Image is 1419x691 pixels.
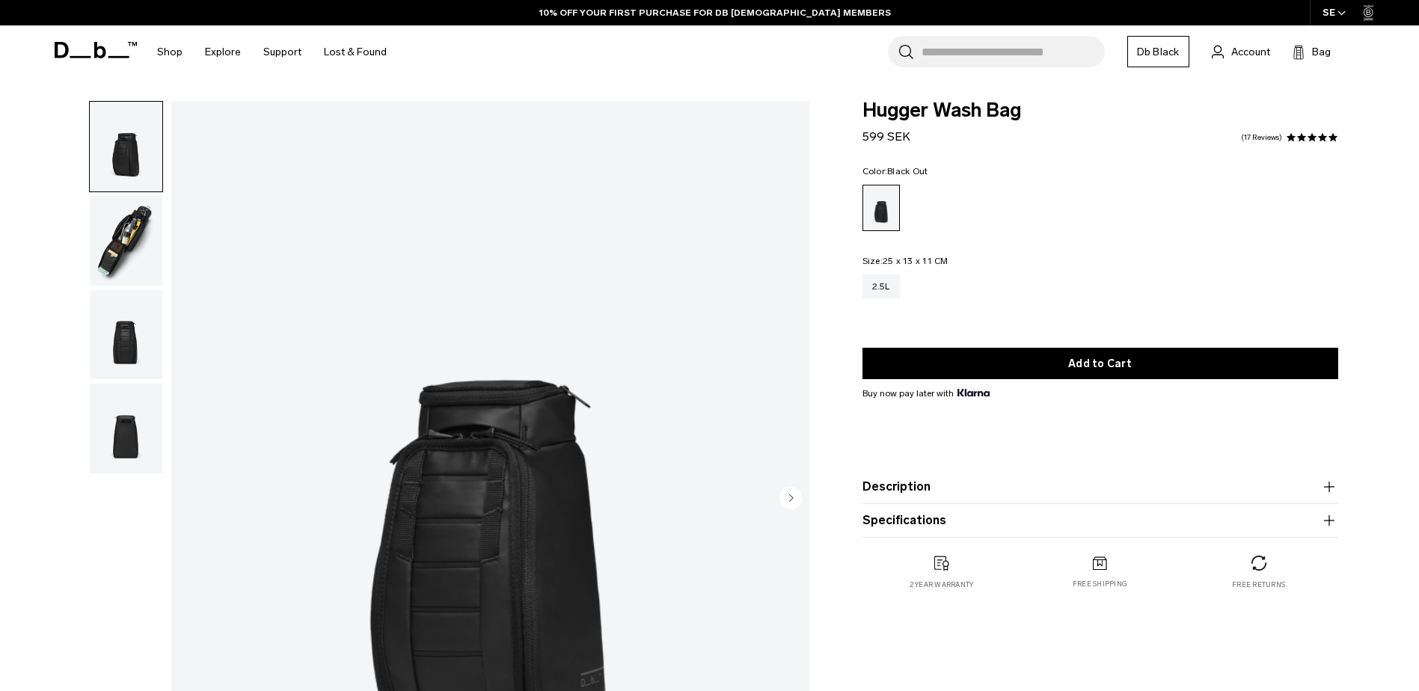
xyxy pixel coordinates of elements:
[90,196,162,286] img: Hugger Wash Bag Black Out
[887,166,928,176] span: Black Out
[89,195,163,286] button: Hugger Wash Bag Black Out
[862,129,910,144] span: 599 SEK
[157,25,183,79] a: Shop
[1312,44,1331,60] span: Bag
[324,25,387,79] a: Lost & Found
[862,387,990,400] span: Buy now pay later with
[90,384,162,473] img: Hugger Wash Bag Black Out
[263,25,301,79] a: Support
[779,486,802,512] button: Next slide
[1293,43,1331,61] button: Bag
[1231,44,1270,60] span: Account
[146,25,398,79] nav: Main Navigation
[205,25,241,79] a: Explore
[883,256,948,266] span: 25 x 13 x 11 CM
[862,348,1338,379] button: Add to Cart
[89,289,163,381] button: Hugger Wash Bag Black Out
[1241,134,1282,141] a: 17 reviews
[862,478,1338,496] button: Description
[1073,579,1127,589] p: Free shipping
[862,274,900,298] a: 2.5L
[862,185,900,231] a: Black Out
[1127,36,1189,67] a: Db Black
[862,101,1338,120] span: Hugger Wash Bag
[862,167,928,176] legend: Color:
[1212,43,1270,61] a: Account
[90,290,162,380] img: Hugger Wash Bag Black Out
[910,580,974,590] p: 2 year warranty
[539,6,891,19] a: 10% OFF YOUR FIRST PURCHASE FOR DB [DEMOGRAPHIC_DATA] MEMBERS
[957,389,990,396] img: {"height" => 20, "alt" => "Klarna"}
[89,383,163,474] button: Hugger Wash Bag Black Out
[862,257,948,265] legend: Size:
[1232,580,1285,590] p: Free returns
[862,512,1338,529] button: Specifications
[90,102,162,191] img: Hugger Wash Bag Black Out
[89,101,163,192] button: Hugger Wash Bag Black Out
